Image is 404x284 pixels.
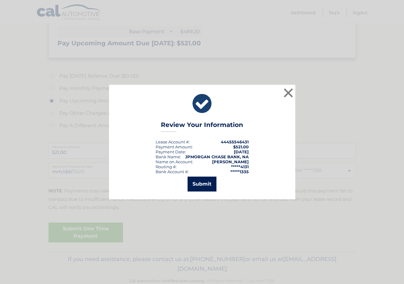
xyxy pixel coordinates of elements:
button: Submit [188,177,216,192]
span: $521.00 [233,144,249,149]
strong: JPMORGAN CHASE BANK, NA [185,154,249,159]
div: Bank Account #: [156,169,189,174]
div: Lease Account #: [156,139,190,144]
div: Bank Name: [156,154,181,159]
div: Payment Amount: [156,144,193,149]
div: : [156,149,186,154]
div: Routing #: [156,164,177,169]
span: Payment Date [156,149,185,154]
strong: [PERSON_NAME] [212,159,249,164]
button: × [282,87,295,99]
span: [DATE] [234,149,249,154]
h3: Review Your Information [161,121,243,132]
div: Name on Account: [156,159,193,164]
strong: 44455546431 [221,139,249,144]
